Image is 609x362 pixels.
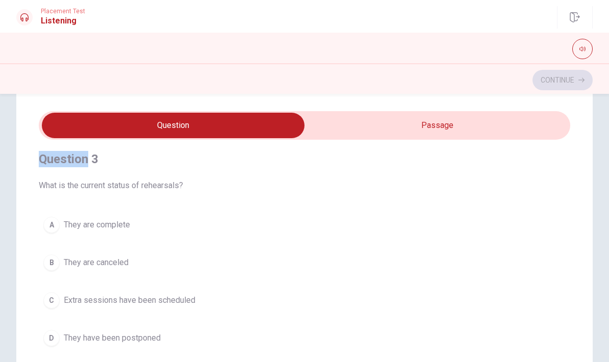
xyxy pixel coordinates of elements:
button: AThey are complete [39,212,570,238]
h1: Listening [41,15,85,27]
button: DThey have been postponed [39,325,570,351]
span: What is the current status of rehearsals? [39,179,570,192]
span: Placement Test [41,8,85,15]
button: CExtra sessions have been scheduled [39,288,570,313]
div: C [43,292,60,308]
h4: Question 3 [39,151,570,167]
span: They are canceled [64,256,129,269]
span: They are complete [64,219,130,231]
span: They have been postponed [64,332,161,344]
div: D [43,330,60,346]
span: Extra sessions have been scheduled [64,294,195,306]
div: A [43,217,60,233]
div: B [43,254,60,271]
button: BThey are canceled [39,250,570,275]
